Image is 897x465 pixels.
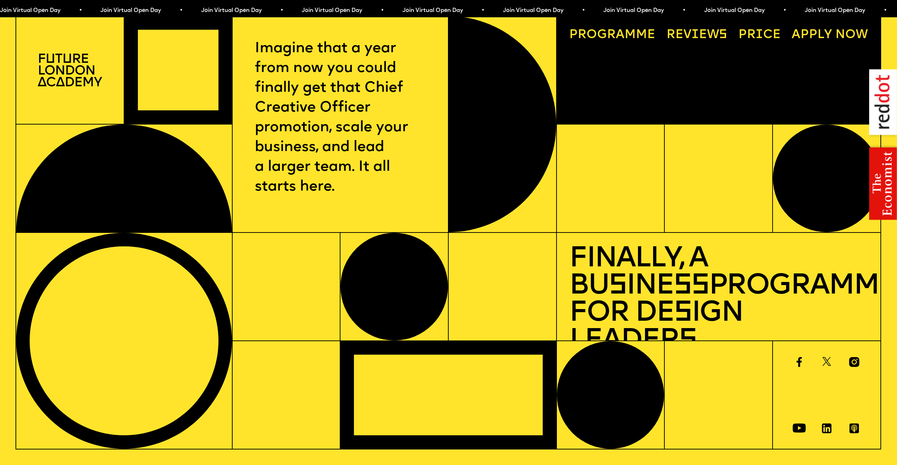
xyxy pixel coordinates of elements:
[732,23,787,47] a: Price
[376,8,380,13] span: •
[175,8,178,13] span: •
[786,23,874,47] a: Apply now
[679,327,696,355] span: s
[779,8,782,13] span: •
[678,8,681,13] span: •
[674,299,692,328] span: s
[674,272,709,301] span: ss
[609,272,626,301] span: s
[276,8,279,13] span: •
[477,8,480,13] span: •
[616,29,625,41] span: a
[660,23,733,47] a: Reviews
[255,39,425,197] p: Imagine that a year from now you could finally get that Chief Creative Officer promotion, scale y...
[792,29,800,41] span: A
[578,8,581,13] span: •
[879,8,883,13] span: •
[563,23,661,47] a: Programme
[75,8,78,13] span: •
[569,246,868,355] h1: Finally, a Bu ine Programme for De ign Leader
